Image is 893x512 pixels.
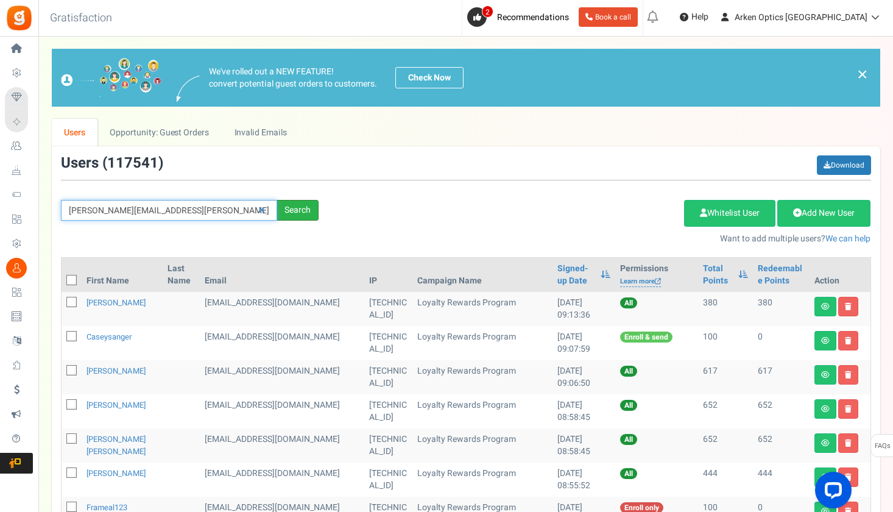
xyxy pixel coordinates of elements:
[817,155,871,175] a: Download
[753,463,810,497] td: 444
[200,394,365,428] td: [EMAIL_ADDRESS][DOMAIN_NAME]
[252,200,271,221] a: Reset
[412,292,552,326] td: Loyalty Rewards Program
[845,371,852,379] i: Delete user
[845,337,852,344] i: Delete user
[467,7,574,27] a: 2 Recommendations
[5,4,33,32] img: Gratisfaction
[552,394,615,428] td: [DATE] 08:58:45
[200,326,365,360] td: General
[61,58,161,98] img: images
[698,292,753,326] td: 380
[703,263,732,287] a: Total Points
[107,152,158,174] span: 117541
[821,303,830,310] i: View details
[200,292,365,326] td: [EMAIL_ADDRESS][DOMAIN_NAME]
[364,428,412,463] td: [TECHNICAL_ID]
[86,433,146,457] a: [PERSON_NAME] [PERSON_NAME]
[753,428,810,463] td: 652
[821,439,830,447] i: View details
[735,11,867,24] span: Arken Optics [GEOGRAPHIC_DATA]
[620,468,637,479] span: All
[364,394,412,428] td: [TECHNICAL_ID]
[86,468,146,479] a: [PERSON_NAME]
[86,399,146,411] a: [PERSON_NAME]
[698,360,753,394] td: 617
[364,326,412,360] td: [TECHNICAL_ID]
[857,67,868,82] a: ×
[86,331,132,343] a: caseysanger
[412,394,552,428] td: Loyalty Rewards Program
[552,463,615,497] td: [DATE] 08:55:52
[86,297,146,308] a: [PERSON_NAME]
[37,6,125,30] h3: Gratisfaction
[364,360,412,394] td: [TECHNICAL_ID]
[412,360,552,394] td: Loyalty Rewards Program
[845,303,852,310] i: Delete user
[97,119,221,146] a: Opportunity: Guest Orders
[777,200,870,227] a: Add New User
[620,277,661,287] a: Learn more
[552,326,615,360] td: [DATE] 09:07:59
[337,233,871,245] p: Want to add multiple users?
[200,463,365,497] td: [EMAIL_ADDRESS][DOMAIN_NAME]
[821,371,830,379] i: View details
[821,337,830,344] i: View details
[163,258,200,292] th: Last Name
[615,258,698,292] th: Permissions
[200,258,365,292] th: Email
[82,258,163,292] th: First Name
[364,463,412,497] td: [TECHNICAL_ID]
[209,66,377,90] p: We've rolled out a NEW FEATURE! convert potential guest orders to customers.
[620,434,637,445] span: All
[698,428,753,463] td: 652
[222,119,299,146] a: Invalid Emails
[753,360,810,394] td: 617
[364,258,412,292] th: IP
[698,394,753,428] td: 652
[61,155,163,171] h3: Users ( )
[277,200,319,221] div: Search
[821,405,830,413] i: View details
[52,119,98,146] a: Users
[61,200,277,221] input: Search by email or name
[364,292,412,326] td: [TECHNICAL_ID]
[557,263,594,287] a: Signed-up Date
[620,366,637,377] span: All
[758,263,805,287] a: Redeemable Points
[200,360,365,394] td: [EMAIL_ADDRESS][DOMAIN_NAME]
[620,297,637,308] span: All
[552,360,615,394] td: [DATE] 09:06:50
[825,232,870,245] a: We can help
[412,258,552,292] th: Campaign Name
[688,11,708,23] span: Help
[620,332,672,343] span: Enroll & send
[810,258,870,292] th: Action
[412,326,552,360] td: Loyalty Rewards Program
[395,67,464,88] a: Check Now
[177,76,200,102] img: images
[698,326,753,360] td: 100
[412,428,552,463] td: Loyalty Rewards Program
[200,428,365,463] td: [EMAIL_ADDRESS][DOMAIN_NAME]
[482,5,493,18] span: 2
[620,400,637,411] span: All
[874,435,891,458] span: FAQs
[552,292,615,326] td: [DATE] 09:13:36
[579,7,638,27] a: Book a call
[552,428,615,463] td: [DATE] 08:58:45
[684,200,775,227] a: Whitelist User
[86,365,146,377] a: [PERSON_NAME]
[675,7,713,27] a: Help
[753,292,810,326] td: 380
[753,326,810,360] td: 0
[412,463,552,497] td: Loyalty Rewards Program
[698,463,753,497] td: 444
[845,405,852,413] i: Delete user
[497,11,569,24] span: Recommendations
[753,394,810,428] td: 652
[845,439,852,447] i: Delete user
